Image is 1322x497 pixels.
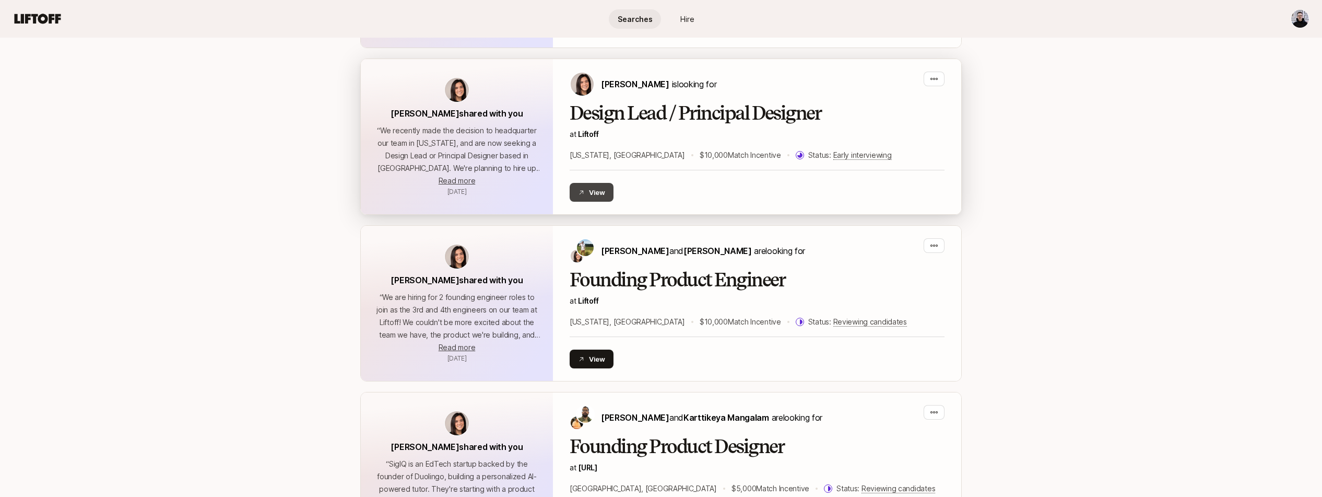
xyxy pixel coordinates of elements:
span: [PERSON_NAME] shared with you [391,275,523,285]
img: avatar-url [445,411,469,435]
p: “ We recently made the decision to headquarter our team in [US_STATE], and are now seeking a Desi... [373,124,540,175]
p: at [570,128,945,141]
p: are looking for [601,411,822,424]
span: and [669,412,769,423]
span: Read more [439,343,475,352]
button: Jesse Reichenstein [1291,9,1309,28]
p: [US_STATE], [GEOGRAPHIC_DATA] [570,149,685,161]
a: Searches [609,9,661,29]
span: [PERSON_NAME] [683,246,752,256]
img: Karttikeya Mangalam [571,417,583,429]
img: Eleanor Morgan [571,250,583,262]
button: View [570,183,613,202]
span: [PERSON_NAME] [601,79,669,89]
button: Read more [439,175,475,187]
img: avatar-url [445,78,469,102]
p: at [570,295,945,307]
p: are looking for [601,244,805,258]
span: Hire [680,14,694,25]
span: and [669,246,752,256]
h2: Founding Product Designer [570,436,945,457]
span: [PERSON_NAME] shared with you [391,108,523,119]
p: $10,000 Match Incentive [700,149,781,161]
p: Status: [808,149,892,161]
span: August 6, 2025 9:03am [447,188,467,195]
img: Eleanor Morgan [571,73,594,96]
span: [PERSON_NAME] [601,412,669,423]
span: Read more [439,176,475,185]
a: Hire [661,9,713,29]
a: [URL] [578,463,597,472]
p: $10,000 Match Incentive [700,316,781,328]
span: Karttikeya Mangalam [683,412,769,423]
button: Read more [439,341,475,354]
h2: Design Lead / Principal Designer [570,103,945,124]
span: Reviewing candidates [861,484,935,493]
p: Status: [808,316,907,328]
span: Early interviewing [833,151,892,160]
img: avatar-url [445,245,469,269]
p: [GEOGRAPHIC_DATA], [GEOGRAPHIC_DATA] [570,482,717,495]
p: “ We are hiring for 2 founding engineer roles to join as the 3rd and 4th engineers on our team at... [373,291,540,341]
p: [US_STATE], [GEOGRAPHIC_DATA] [570,316,685,328]
span: [PERSON_NAME] shared with you [391,442,523,452]
p: at [570,461,945,474]
p: is looking for [601,77,716,91]
img: Jesse Reichenstein [1291,10,1309,28]
span: Reviewing candidates [833,317,907,327]
h2: Founding Product Engineer [570,270,945,291]
a: Liftoff [578,296,598,305]
a: Liftoff [578,130,598,138]
p: Status: [836,482,935,495]
span: Searches [618,14,653,25]
span: July 24, 2025 9:03am [447,354,467,362]
span: [PERSON_NAME] [601,246,669,256]
p: $5,000 Match Incentive [731,482,809,495]
img: Tyler Kieft [577,239,594,256]
img: Shubh Gupta [577,406,594,423]
button: View [570,350,613,368]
